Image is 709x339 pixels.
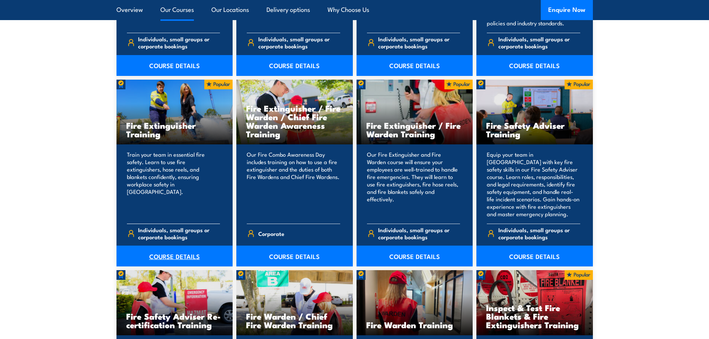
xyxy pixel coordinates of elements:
h3: Fire Warden / Chief Fire Warden Training [246,312,343,329]
a: COURSE DETAILS [116,246,233,266]
a: COURSE DETAILS [476,246,593,266]
h3: Inspect & Test Fire Blankets & Fire Extinguishers Training [486,303,583,329]
h3: Fire Warden Training [366,320,463,329]
a: COURSE DETAILS [357,246,473,266]
a: COURSE DETAILS [236,246,353,266]
p: Train your team in essential fire safety. Learn to use fire extinguishers, hose reels, and blanke... [127,151,220,218]
p: Our Fire Extinguisher and Fire Warden course will ensure your employees are well-trained to handl... [367,151,460,218]
a: COURSE DETAILS [476,55,593,76]
span: Individuals, small groups or corporate bookings [498,226,580,240]
span: Individuals, small groups or corporate bookings [378,35,460,49]
a: COURSE DETAILS [357,55,473,76]
span: Individuals, small groups or corporate bookings [258,35,340,49]
a: COURSE DETAILS [116,55,233,76]
span: Individuals, small groups or corporate bookings [138,35,220,49]
p: Equip your team in [GEOGRAPHIC_DATA] with key fire safety skills in our Fire Safety Adviser cours... [487,151,580,218]
span: Corporate [258,228,284,239]
h3: Fire Safety Adviser Re-certification Training [126,312,223,329]
span: Individuals, small groups or corporate bookings [138,226,220,240]
h3: Fire Extinguisher / Fire Warden / Chief Fire Warden Awareness Training [246,104,343,138]
span: Individuals, small groups or corporate bookings [498,35,580,49]
a: COURSE DETAILS [236,55,353,76]
h3: Fire Extinguisher Training [126,121,223,138]
span: Individuals, small groups or corporate bookings [378,226,460,240]
h3: Fire Extinguisher / Fire Warden Training [366,121,463,138]
h3: Fire Safety Adviser Training [486,121,583,138]
p: Our Fire Combo Awareness Day includes training on how to use a fire extinguisher and the duties o... [247,151,340,218]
